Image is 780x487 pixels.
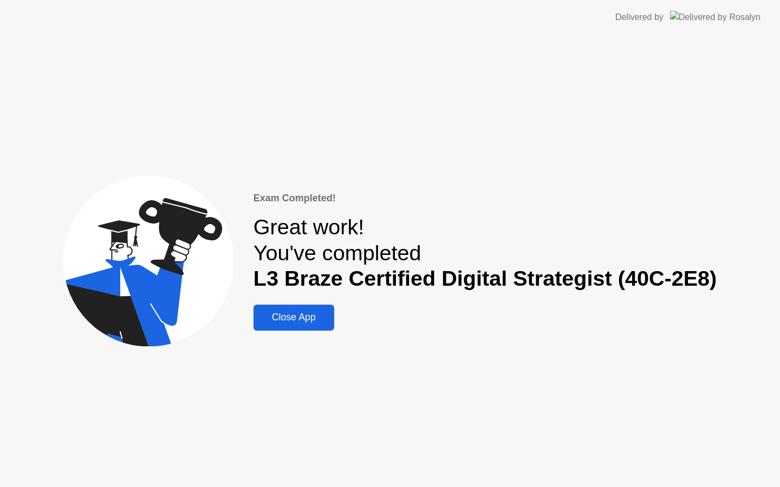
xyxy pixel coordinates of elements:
[670,11,760,23] img: Delivered by Rosalyn
[253,214,717,292] div: Great work! You've completed
[253,191,717,206] div: Exam Completed!
[615,11,664,24] div: Delivered by
[253,266,717,290] b: L3 Braze Certified Digital Strategist (40C-2E8)
[253,305,334,331] button: Close App
[257,312,331,323] div: Close App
